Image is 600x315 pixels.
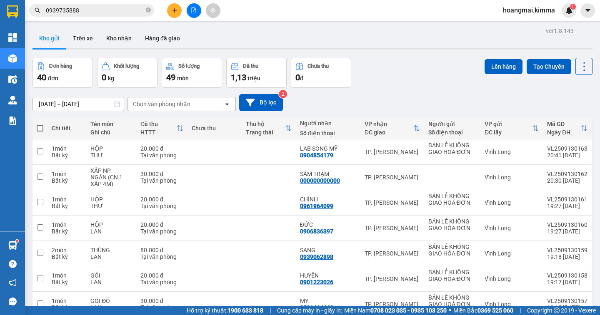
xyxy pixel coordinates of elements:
th: Toggle SortBy [136,117,187,139]
sup: 2 [279,90,287,98]
img: solution-icon [8,117,17,125]
div: Bất kỳ [52,279,82,285]
div: Thu hộ [246,121,285,127]
div: 0931464449 [300,304,333,311]
span: Gửi: [7,8,20,17]
div: LAN [90,253,132,260]
div: TP. [PERSON_NAME] [365,275,420,282]
div: VL2509130160 [547,221,587,228]
strong: 0708 023 035 - 0935 103 250 [370,307,447,314]
div: 20.000 đ [140,196,183,203]
button: Chưa thu0đ [291,58,351,88]
div: Vĩnh Long [7,7,48,27]
img: warehouse-icon [8,54,17,63]
div: Chưa thu [192,125,237,131]
div: Ghi chú [90,129,132,136]
div: 1 món [52,145,82,152]
span: file-add [191,7,197,13]
span: 49 [166,72,175,82]
div: Tại văn phòng [140,279,183,285]
div: LAN [90,304,132,311]
img: warehouse-icon [8,241,17,250]
span: close-circle [146,7,151,12]
div: VL2509130159 [547,247,587,253]
img: warehouse-icon [8,75,17,84]
div: Bất kỳ [52,304,82,311]
button: caret-down [580,3,595,18]
div: BÁN LẺ KHÔNG GIAO HÓA ĐƠN [428,243,476,257]
div: 1 món [52,196,82,203]
input: Select a date range. [33,97,124,111]
div: 0939062898 [300,253,333,260]
div: MY [300,298,356,304]
th: Toggle SortBy [480,117,543,139]
div: 20:30 [DATE] [547,177,587,184]
div: TP. [PERSON_NAME] [365,250,420,257]
div: Tại văn phòng [140,253,183,260]
span: search [35,7,40,13]
sup: 1 [16,240,18,242]
button: Hàng đã giao [138,28,187,48]
div: 2 món [52,247,82,253]
div: Vĩnh Long [485,199,539,206]
span: Cung cấp máy in - giấy in: [277,306,342,315]
span: plus [172,7,177,13]
div: 0906836397 [300,228,333,235]
div: HỘP [90,145,132,152]
span: 0 [102,72,106,82]
span: 1,13 [231,72,246,82]
span: đơn [48,75,58,82]
div: VL2509130162 [547,171,587,177]
span: triệu [247,75,260,82]
span: 40 [37,72,46,82]
div: Tại văn phòng [140,203,183,209]
div: VL2509130157 [547,298,587,304]
span: | [270,306,271,315]
div: 19:13 [DATE] [547,304,587,311]
div: HUYỀN [300,272,356,279]
div: Chưa thu [307,63,329,69]
div: TP. [PERSON_NAME] [365,149,420,155]
button: plus [167,3,182,18]
div: CHÍNH [300,196,356,203]
span: Miền Nam [344,306,447,315]
span: caret-down [584,7,592,14]
svg: open [224,101,230,107]
div: Đã thu [243,63,258,69]
div: LAN [90,228,132,235]
div: 19:18 [DATE] [547,253,587,260]
div: Ngày ĐH [547,129,581,136]
div: Vĩnh Long [485,275,539,282]
div: BÁN LẺ KHÔNG GIAO HÓA ĐƠN [428,218,476,231]
span: kg [108,75,114,82]
div: 1 món [52,298,82,304]
div: ver 1.8.143 [546,26,574,35]
button: Đã thu1,13 triệu [226,58,287,88]
div: Bất kỳ [52,228,82,235]
button: Trên xe [66,28,100,48]
button: Đơn hàng40đơn [32,58,93,88]
div: Tại văn phòng [140,228,183,235]
div: SÂM TRẠM [300,171,356,177]
div: VL2509130161 [547,196,587,203]
span: Nhận: [54,8,74,17]
button: Khối lượng0kg [97,58,157,88]
span: 1 [571,4,574,10]
div: HTTT [140,129,177,136]
div: Chi tiết [52,125,82,131]
div: Số lượng [178,63,200,69]
div: TP. [PERSON_NAME] [365,174,420,181]
div: 0901223026 [300,279,333,285]
div: 20:41 [DATE] [547,152,587,159]
span: 0 [295,72,300,82]
div: 1 món [52,221,82,228]
div: XẤP NP [90,167,132,174]
div: Đơn hàng [49,63,72,69]
div: 80.000 đ [140,247,183,253]
div: ĐC lấy [485,129,532,136]
div: Tại văn phòng [140,152,183,159]
th: Toggle SortBy [543,117,592,139]
img: icon-new-feature [565,7,573,14]
div: Đã thu [140,121,177,127]
div: 000000000000 [300,177,340,184]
